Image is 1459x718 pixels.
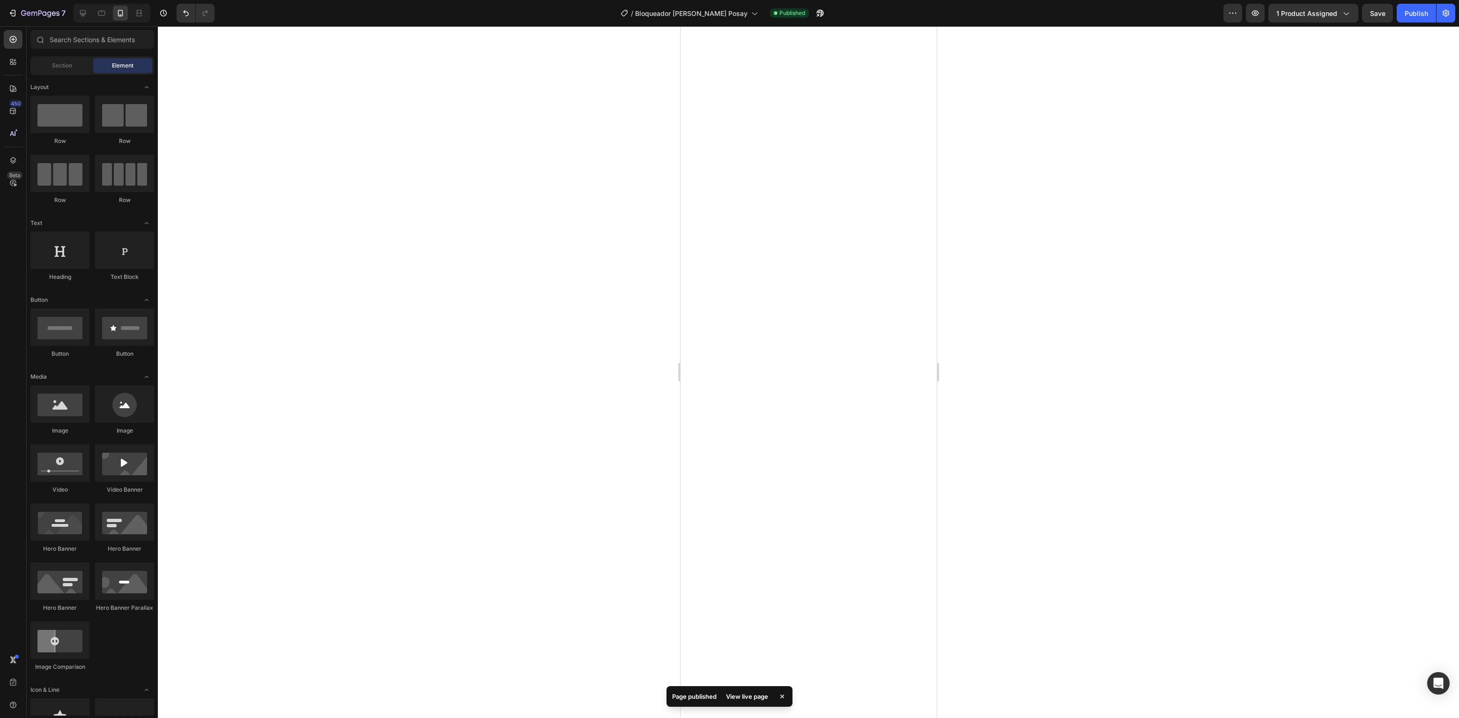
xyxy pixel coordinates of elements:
[95,350,154,358] div: Button
[30,273,89,281] div: Heading
[1276,8,1337,18] span: 1 product assigned
[30,604,89,612] div: Hero Banner
[95,196,154,204] div: Row
[30,545,89,553] div: Hero Banner
[30,663,89,671] div: Image Comparison
[9,100,22,107] div: 450
[30,373,47,381] span: Media
[635,8,748,18] span: Bloqueador [PERSON_NAME] Posay
[95,604,154,612] div: Hero Banner Parallax
[720,690,774,703] div: View live page
[95,426,154,435] div: Image
[681,26,937,718] iframe: Design area
[30,219,42,227] span: Text
[1397,4,1436,22] button: Publish
[1427,672,1450,695] div: Open Intercom Messenger
[30,686,59,694] span: Icon & Line
[1362,4,1393,22] button: Save
[95,486,154,494] div: Video Banner
[139,80,154,95] span: Toggle open
[30,296,48,304] span: Button
[1405,8,1428,18] div: Publish
[95,545,154,553] div: Hero Banner
[631,8,633,18] span: /
[672,692,717,701] p: Page published
[7,172,22,179] div: Beta
[4,4,70,22] button: 7
[30,196,89,204] div: Row
[1268,4,1358,22] button: 1 product assigned
[30,137,89,145] div: Row
[139,292,154,307] span: Toggle open
[30,30,154,49] input: Search Sections & Elements
[30,426,89,435] div: Image
[52,61,72,70] span: Section
[61,7,66,19] p: 7
[139,369,154,384] span: Toggle open
[30,350,89,358] div: Button
[139,682,154,697] span: Toggle open
[139,216,154,231] span: Toggle open
[177,4,215,22] div: Undo/Redo
[95,273,154,281] div: Text Block
[112,61,133,70] span: Element
[779,9,805,17] span: Published
[95,137,154,145] div: Row
[1370,9,1385,17] span: Save
[30,83,49,91] span: Layout
[30,486,89,494] div: Video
